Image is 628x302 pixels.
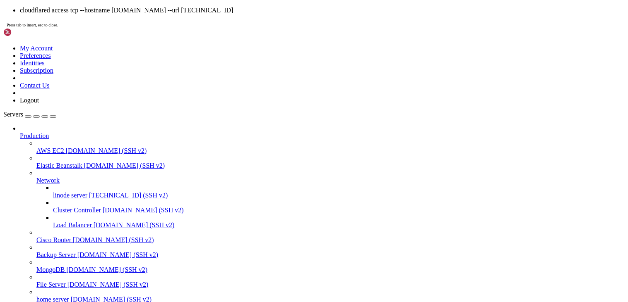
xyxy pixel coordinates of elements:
[53,207,625,214] a: Cluster Controller [DOMAIN_NAME] (SSH v2)
[53,184,625,199] li: linode server [TECHNICAL_ID] (SSH v2)
[36,162,82,169] span: Elastic Beanstalk
[36,273,625,288] li: File Server [DOMAIN_NAME] (SSH v2)
[36,236,625,244] a: Cisco Router [DOMAIN_NAME] (SSH v2)
[103,207,184,214] span: [DOMAIN_NAME] (SSH v2)
[36,244,625,259] li: Backup Server [DOMAIN_NAME] (SSH v2)
[20,52,51,59] a: Preferences
[77,251,159,258] span: [DOMAIN_NAME] (SSH v2)
[20,132,49,139] span: Production
[53,192,625,199] a: linode server [TECHNICAL_ID] (SSH v2)
[73,236,154,243] span: [DOMAIN_NAME] (SSH v2)
[20,59,45,67] a: Identities
[36,155,625,169] li: Elastic Beanstalk [DOMAIN_NAME] (SSH v2)
[3,111,23,118] span: Servers
[36,169,625,229] li: Network
[20,82,50,89] a: Contact Us
[36,259,625,273] li: MongoDB [DOMAIN_NAME] (SSH v2)
[84,162,165,169] span: [DOMAIN_NAME] (SSH v2)
[36,251,625,259] a: Backup Server [DOMAIN_NAME] (SSH v2)
[36,162,625,169] a: Elastic Beanstalk [DOMAIN_NAME] (SSH v2)
[7,23,58,27] span: Press tab to insert, esc to close.
[36,281,625,288] a: File Server [DOMAIN_NAME] (SSH v2)
[89,192,168,199] span: [TECHNICAL_ID] (SSH v2)
[67,281,149,288] span: [DOMAIN_NAME] (SSH v2)
[36,147,625,155] a: AWS EC2 [DOMAIN_NAME] (SSH v2)
[36,177,60,184] span: Network
[36,266,65,273] span: MongoDB
[36,147,64,154] span: AWS EC2
[53,221,625,229] a: Load Balancer [DOMAIN_NAME] (SSH v2)
[53,221,92,228] span: Load Balancer
[36,251,76,258] span: Backup Server
[66,147,147,154] span: [DOMAIN_NAME] (SSH v2)
[20,97,39,104] a: Logout
[36,177,625,184] a: Network
[36,266,625,273] a: MongoDB [DOMAIN_NAME] (SSH v2)
[53,192,87,199] span: linode server
[36,281,66,288] span: File Server
[20,67,53,74] a: Subscription
[20,7,625,14] li: cloudflared access tcp --hostname [DOMAIN_NAME] --url [TECHNICAL_ID]
[94,221,175,228] span: [DOMAIN_NAME] (SSH v2)
[36,229,625,244] li: Cisco Router [DOMAIN_NAME] (SSH v2)
[20,45,53,52] a: My Account
[53,214,625,229] li: Load Balancer [DOMAIN_NAME] (SSH v2)
[36,236,71,243] span: Cisco Router
[3,28,51,36] img: Shellngn
[53,199,625,214] li: Cluster Controller [DOMAIN_NAME] (SSH v2)
[20,132,625,140] a: Production
[66,266,147,273] span: [DOMAIN_NAME] (SSH v2)
[36,140,625,155] li: AWS EC2 [DOMAIN_NAME] (SSH v2)
[53,207,101,214] span: Cluster Controller
[3,111,56,118] a: Servers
